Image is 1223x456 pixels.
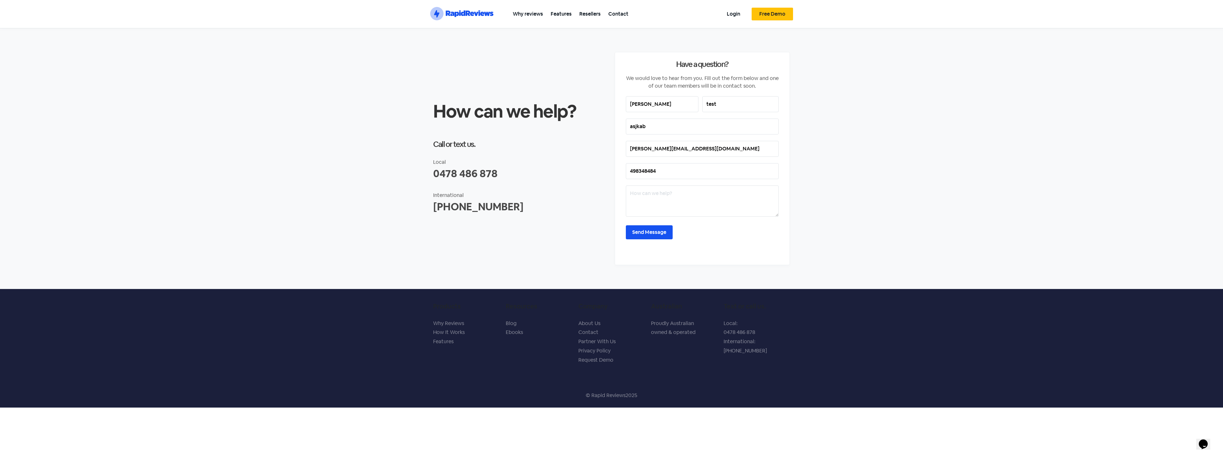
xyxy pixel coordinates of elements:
[752,8,793,20] a: Free Demo
[723,7,744,21] a: Login
[586,392,626,399] p: © Rapid Reviews
[651,319,717,337] p: Proudly Australian owned & operated
[724,302,790,310] h5: Text or call us.
[578,347,611,354] a: Privacy Policy
[547,7,576,21] a: Features
[626,119,779,134] input: Business name*
[433,158,608,166] div: Local
[433,141,608,148] h2: Call or text us.
[626,225,673,239] input: Send Message
[433,192,608,199] div: International
[506,320,517,327] a: Blog
[576,7,604,21] a: Resellers
[626,61,779,68] h2: Have a question?
[626,96,698,112] input: First name*
[604,7,632,21] a: Contact
[433,329,465,336] a: How It Works
[433,166,608,181] div: 0478 486 878
[702,96,779,112] input: Last name*
[578,320,600,327] a: About Us
[433,199,608,214] div: [PHONE_NUMBER]
[1196,431,1217,450] iframe: chat widget
[509,7,547,21] a: Why reviews
[759,11,785,17] span: Free Demo
[578,329,598,336] a: Contact
[506,302,572,310] h5: Resources
[578,357,613,363] a: Request Demo
[626,141,779,157] input: Email address*
[724,319,790,356] p: Local: 0478 486 878 International: [PHONE_NUMBER]
[626,392,637,399] div: 2025
[433,102,608,120] h2: How can we help?
[433,338,454,345] a: Features
[626,75,779,90] div: We would love to hear from you. Fill out the form below and one of our team members will be in co...
[578,338,616,345] a: Partner With Us
[578,302,645,310] h5: Company
[651,302,717,310] h5: Australian
[506,329,523,336] a: Ebooks
[626,163,779,179] input: Mobile number*
[433,320,464,327] a: Why Reviews
[433,302,499,310] h5: Products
